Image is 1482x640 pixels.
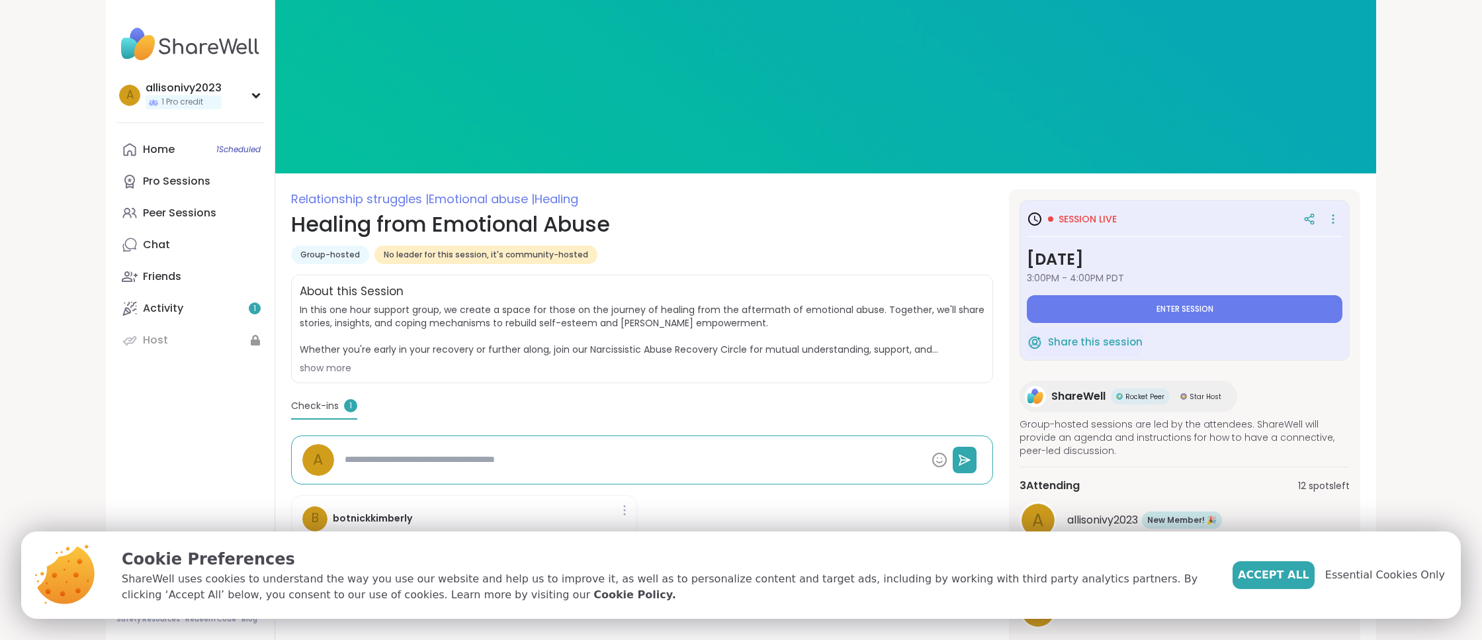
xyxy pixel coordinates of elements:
p: ShareWell uses cookies to understand the way you use our website and help us to improve it, as we... [122,571,1211,603]
span: Relationship struggles | [291,191,429,207]
span: Share this session [1048,335,1143,350]
div: Pro Sessions [143,174,210,189]
span: Check-ins [291,399,339,413]
span: New Member! 🎉 [1147,514,1217,526]
a: Peer Sessions [116,197,264,229]
img: ShareWell Nav Logo [116,21,264,68]
span: In this one hour support group, we create a space for those on the journey of healing from the af... [300,303,984,356]
span: 1 Pro credit [161,97,203,108]
img: ShareWell Logomark [1027,334,1043,350]
span: a [126,87,134,104]
span: Enter session [1156,304,1213,314]
h1: Healing from Emotional Abuse [291,208,993,240]
span: 1 [253,303,256,314]
div: Activity [143,301,183,316]
button: Enter session [1027,295,1342,323]
span: Essential Cookies Only [1325,567,1445,583]
span: No leader for this session, it's community-hosted [384,250,588,260]
h3: [DATE] [1027,248,1342,271]
div: Chat [143,238,170,252]
span: a [313,448,324,471]
span: ShareWell [1051,389,1106,404]
a: Host [116,324,264,356]
button: Accept All [1233,561,1315,589]
span: 3:00PM - 4:00PM PDT [1027,271,1342,285]
h2: About this Session [300,283,404,300]
span: 12 spots left [1298,479,1350,493]
span: Accept All [1238,567,1309,583]
a: Safety Resources [116,615,180,624]
span: 3 Attending [1020,478,1080,494]
span: Group-hosted sessions are led by the attendees. ShareWell will provide an agenda and instructions... [1020,418,1350,457]
div: Peer Sessions [143,206,216,220]
div: show more [300,361,984,375]
span: Session live [1059,212,1117,226]
span: allisonivy2023 [1067,512,1138,528]
a: ShareWellShareWellRocket PeerRocket PeerStar HostStar Host [1020,381,1237,412]
a: aallisonivy2023New Member! 🎉 [1020,502,1350,539]
a: Home1Scheduled [116,134,264,165]
a: Pro Sessions [116,165,264,197]
a: Cookie Policy. [593,587,676,603]
a: Blog [241,615,257,624]
div: Friends [143,269,181,284]
h4: botnickkimberly [333,512,412,526]
button: Share this session [1027,328,1143,356]
div: Host [143,333,168,347]
div: Home [143,142,175,157]
a: Activity1 [116,293,264,324]
img: Rocket Peer [1116,393,1123,400]
img: Star Host [1180,393,1187,400]
a: Redeem Code [185,615,236,624]
a: Chat [116,229,264,261]
span: 1 Scheduled [216,144,261,155]
p: Cookie Preferences [122,547,1211,571]
a: Friends [116,261,264,293]
span: Group-hosted [300,250,360,260]
span: Rocket Peer [1125,392,1164,402]
span: Healing [535,191,578,207]
span: a [1032,508,1044,533]
img: ShareWell [1025,386,1046,407]
span: b [312,509,319,528]
div: allisonivy2023 [146,81,222,95]
span: Emotional abuse | [429,191,535,207]
span: 1 [344,399,357,412]
span: Star Host [1190,392,1221,402]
